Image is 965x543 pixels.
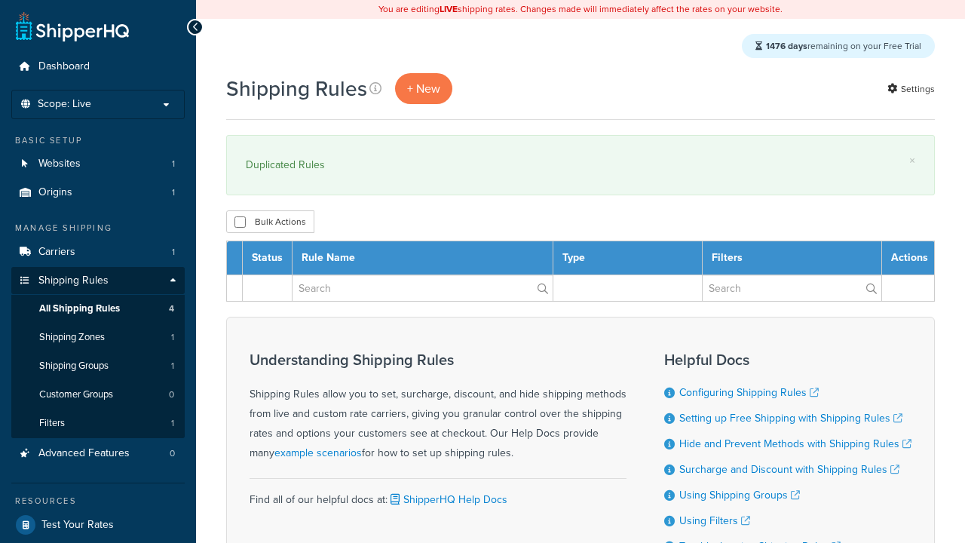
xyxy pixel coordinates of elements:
a: Shipping Groups 1 [11,352,185,380]
li: Advanced Features [11,440,185,468]
a: Websites 1 [11,150,185,178]
span: All Shipping Rules [39,302,120,315]
li: Shipping Zones [11,324,185,351]
span: 0 [170,447,175,460]
h1: Shipping Rules [226,74,367,103]
div: Resources [11,495,185,508]
a: Using Filters [679,513,750,529]
a: Shipping Zones 1 [11,324,185,351]
span: Filters [39,417,65,430]
a: ShipperHQ Home [16,11,129,41]
span: + New [407,80,440,97]
a: Test Your Rates [11,511,185,538]
li: Customer Groups [11,381,185,409]
a: Hide and Prevent Methods with Shipping Rules [679,436,911,452]
a: All Shipping Rules 4 [11,295,185,323]
span: Customer Groups [39,388,113,401]
a: Surcharge and Discount with Shipping Rules [679,462,899,477]
b: LIVE [440,2,458,16]
a: × [909,155,915,167]
a: Carriers 1 [11,238,185,266]
li: Websites [11,150,185,178]
span: Carriers [38,246,75,259]
a: ShipperHQ Help Docs [388,492,507,508]
a: Filters 1 [11,410,185,437]
li: Shipping Rules [11,267,185,439]
span: 4 [169,302,174,315]
a: Configuring Shipping Rules [679,385,819,400]
input: Search [293,275,553,301]
th: Type [553,241,702,275]
a: Advanced Features 0 [11,440,185,468]
li: Carriers [11,238,185,266]
span: Dashboard [38,60,90,73]
a: Customer Groups 0 [11,381,185,409]
li: Filters [11,410,185,437]
span: 1 [171,360,174,373]
button: Bulk Actions [226,210,314,233]
span: 1 [172,158,175,170]
h3: Helpful Docs [664,351,911,368]
span: Shipping Groups [39,360,109,373]
a: + New [395,73,452,104]
li: Shipping Groups [11,352,185,380]
span: Origins [38,186,72,199]
span: Shipping Rules [38,275,109,287]
span: Websites [38,158,81,170]
span: 1 [172,186,175,199]
input: Search [703,275,881,301]
th: Status [243,241,293,275]
li: Origins [11,179,185,207]
a: example scenarios [274,445,362,461]
a: Settings [887,78,935,100]
span: 1 [172,246,175,259]
div: Basic Setup [11,134,185,147]
span: 1 [171,331,174,344]
li: All Shipping Rules [11,295,185,323]
div: Shipping Rules allow you to set, surcharge, discount, and hide shipping methods from live and cus... [250,351,626,463]
h3: Understanding Shipping Rules [250,351,626,368]
span: Shipping Zones [39,331,105,344]
span: 1 [171,417,174,430]
a: Using Shipping Groups [679,487,800,503]
span: Test Your Rates [41,519,114,532]
span: Scope: Live [38,98,91,111]
a: Dashboard [11,53,185,81]
th: Rule Name [293,241,553,275]
th: Actions [882,241,935,275]
div: Duplicated Rules [246,155,915,176]
a: Setting up Free Shipping with Shipping Rules [679,410,902,426]
div: Manage Shipping [11,222,185,235]
span: 0 [169,388,174,401]
div: Find all of our helpful docs at: [250,478,626,510]
th: Filters [703,241,882,275]
strong: 1476 days [766,39,807,53]
span: Advanced Features [38,447,130,460]
a: Origins 1 [11,179,185,207]
a: Shipping Rules [11,267,185,295]
div: remaining on your Free Trial [742,34,935,58]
